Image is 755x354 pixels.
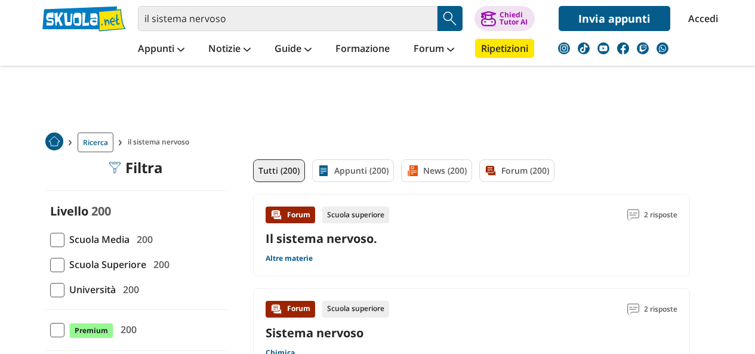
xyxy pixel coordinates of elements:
[266,301,315,318] div: Forum
[205,39,254,60] a: Notizie
[318,165,329,177] img: Appunti filtro contenuto
[479,159,554,182] a: Forum (200)
[644,207,677,223] span: 2 risposte
[617,42,629,54] img: facebook
[322,207,389,223] div: Scuola superiore
[437,6,463,31] button: Search Button
[312,159,394,182] a: Appunti (200)
[627,303,639,315] img: Commenti lettura
[266,325,363,341] a: Sistema nervoso
[474,6,535,31] button: ChiediTutor AI
[441,10,459,27] img: Cerca appunti, riassunti o versioni
[118,282,139,297] span: 200
[266,254,313,263] a: Altre materie
[406,165,418,177] img: News filtro contenuto
[500,11,528,26] div: Chiedi Tutor AI
[485,165,497,177] img: Forum filtro contenuto
[64,232,130,247] span: Scuola Media
[132,232,153,247] span: 200
[644,301,677,318] span: 2 risposte
[401,159,472,182] a: News (200)
[128,133,194,152] span: il sistema nervoso
[91,203,111,219] span: 200
[50,203,88,219] label: Livello
[627,209,639,221] img: Commenti lettura
[253,159,305,182] a: Tutti (200)
[138,6,437,31] input: Cerca appunti, riassunti o versioni
[322,301,389,318] div: Scuola superiore
[637,42,649,54] img: twitch
[688,6,713,31] a: Accedi
[109,162,121,174] img: Filtra filtri mobile
[69,323,113,338] span: Premium
[597,42,609,54] img: youtube
[332,39,393,60] a: Formazione
[578,42,590,54] img: tiktok
[266,230,377,247] a: Il sistema nervoso.
[109,159,163,176] div: Filtra
[270,303,282,315] img: Forum contenuto
[45,133,63,150] img: Home
[558,42,570,54] img: instagram
[559,6,670,31] a: Invia appunti
[64,282,116,297] span: Università
[45,133,63,152] a: Home
[149,257,170,272] span: 200
[657,42,668,54] img: WhatsApp
[475,39,534,58] a: Ripetizioni
[272,39,315,60] a: Guide
[64,257,146,272] span: Scuola Superiore
[116,322,137,337] span: 200
[135,39,187,60] a: Appunti
[78,133,113,152] a: Ricerca
[411,39,457,60] a: Forum
[270,209,282,221] img: Forum contenuto
[266,207,315,223] div: Forum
